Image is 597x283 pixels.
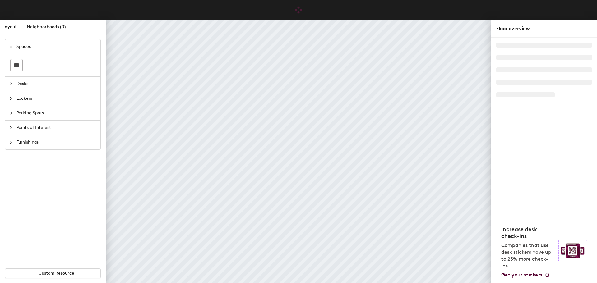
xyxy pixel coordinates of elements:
span: Layout [2,24,17,30]
div: Floor overview [496,25,592,32]
span: collapsed [9,111,13,115]
img: Sticker logo [558,240,587,261]
span: Desks [16,77,97,91]
span: Parking Spots [16,106,97,120]
span: Spaces [16,39,97,54]
h4: Increase desk check-ins [501,226,555,240]
span: Custom Resource [39,271,74,276]
span: collapsed [9,126,13,130]
p: Companies that use desk stickers have up to 25% more check-ins. [501,242,555,269]
span: Get your stickers [501,272,542,278]
span: collapsed [9,97,13,100]
span: Points of Interest [16,121,97,135]
span: expanded [9,45,13,48]
span: Lockers [16,91,97,106]
span: collapsed [9,140,13,144]
a: Get your stickers [501,272,550,278]
span: Furnishings [16,135,97,149]
span: collapsed [9,82,13,86]
button: Custom Resource [5,268,101,278]
span: Neighborhoods (0) [27,24,66,30]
